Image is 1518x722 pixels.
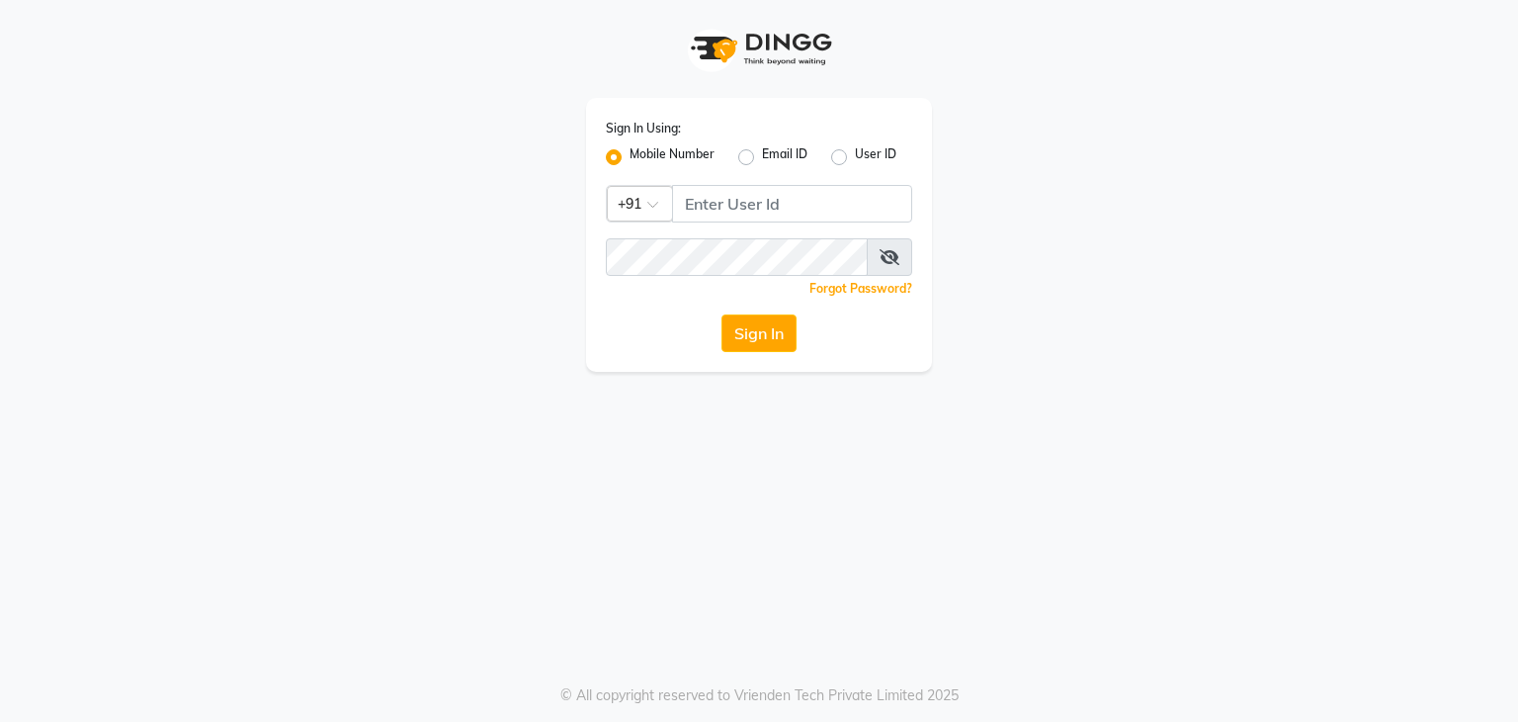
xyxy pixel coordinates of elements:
[606,120,681,137] label: Sign In Using:
[721,315,797,352] button: Sign In
[672,185,912,223] input: Username
[762,145,807,169] label: Email ID
[855,145,896,169] label: User ID
[680,20,838,78] img: logo1.svg
[630,145,715,169] label: Mobile Number
[606,238,868,276] input: Username
[809,281,912,296] a: Forgot Password?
